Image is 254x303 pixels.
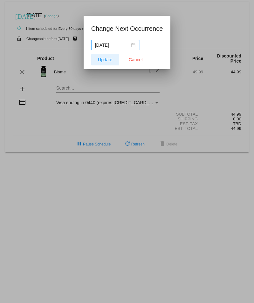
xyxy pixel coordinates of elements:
[129,57,143,62] span: Cancel
[95,42,130,49] input: Select date
[91,24,163,34] h1: Change Next Occurrence
[98,57,112,62] span: Update
[122,54,150,65] button: Close dialog
[91,54,119,65] button: Update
